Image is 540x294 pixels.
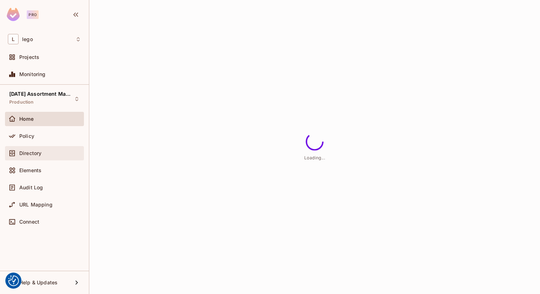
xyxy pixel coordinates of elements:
[19,202,52,208] span: URL Mapping
[8,275,19,286] img: Revisit consent button
[19,54,39,60] span: Projects
[27,10,39,19] div: Pro
[19,280,57,285] span: Help & Updates
[19,219,39,225] span: Connect
[19,150,41,156] span: Directory
[8,34,19,44] span: L
[19,185,43,190] span: Audit Log
[8,275,19,286] button: Consent Preferences
[19,116,34,122] span: Home
[19,168,41,173] span: Elements
[22,36,33,42] span: Workspace: lego
[19,71,46,77] span: Monitoring
[304,155,325,160] span: Loading...
[9,91,74,97] span: [DATE] Assortment Management
[19,133,34,139] span: Policy
[9,99,34,105] span: Production
[7,8,20,21] img: SReyMgAAAABJRU5ErkJggg==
